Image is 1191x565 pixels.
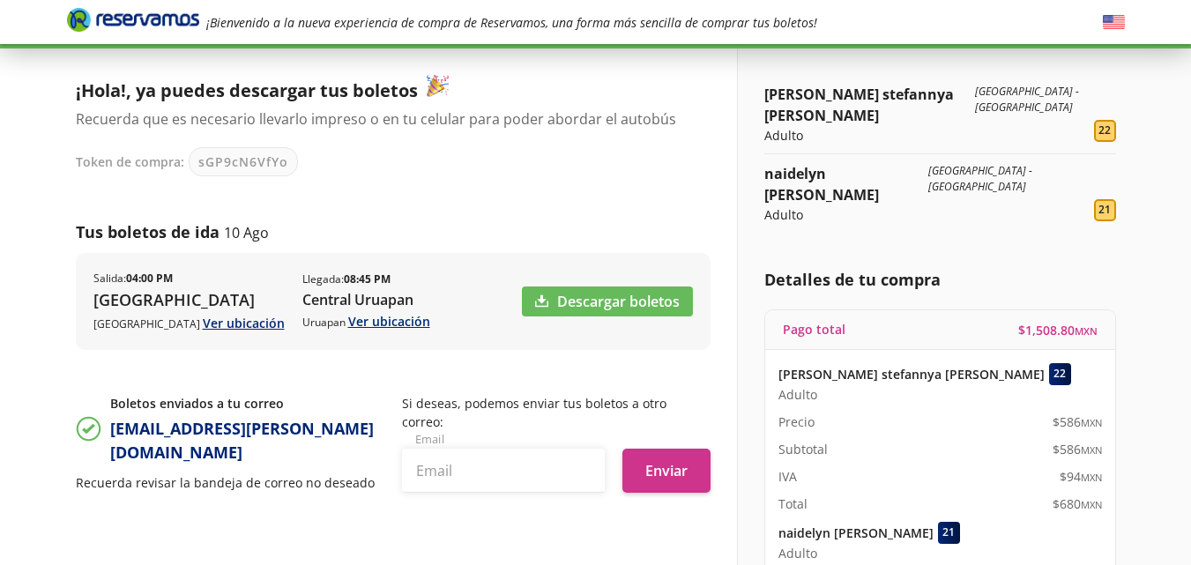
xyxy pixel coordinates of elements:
p: Recuerda que es necesario llevarlo impreso o en tu celular para poder abordar el autobús [76,108,693,130]
p: [EMAIL_ADDRESS][PERSON_NAME][DOMAIN_NAME] [110,417,384,465]
i: Brand Logo [67,6,199,33]
small: MXN [1075,324,1098,338]
a: Brand Logo [67,6,199,38]
span: Adulto [778,544,817,562]
p: [GEOGRAPHIC_DATA] [93,288,285,312]
p: Precio [778,413,815,431]
span: $ 94 [1060,467,1102,486]
span: $ 680 [1053,494,1102,513]
p: Salida : [93,271,173,286]
small: MXN [1081,498,1102,511]
button: Enviar [622,449,711,493]
p: ¡Hola!, ya puedes descargar tus boletos [76,75,693,104]
p: Subtotal [778,440,828,458]
a: Ver ubicación [348,313,430,330]
p: IVA [778,467,797,486]
div: 21 [1094,199,1116,221]
small: MXN [1081,416,1102,429]
small: MXN [1081,443,1102,457]
p: Total [778,494,808,513]
span: $ 586 [1053,413,1102,431]
a: Descargar boletos [522,286,693,316]
p: Token de compra: [76,152,184,171]
small: MXN [1081,471,1102,484]
p: [GEOGRAPHIC_DATA] - [GEOGRAPHIC_DATA] [975,84,1115,115]
p: [GEOGRAPHIC_DATA] - [GEOGRAPHIC_DATA] [928,163,1115,195]
p: naidelyn [PERSON_NAME] [778,524,934,542]
input: Email [402,449,605,493]
p: [PERSON_NAME] stefannya [PERSON_NAME] [764,84,976,126]
p: Boletos enviados a tu correo [110,394,384,413]
p: Adulto [764,205,929,224]
p: Llegada : [302,271,391,287]
p: Recuerda revisar la bandeja de correo no deseado [76,473,384,492]
span: $ 1,508.80 [1018,321,1098,339]
p: Detalles de tu compra [764,268,1116,292]
span: Adulto [778,385,817,404]
button: English [1103,11,1125,33]
a: Ver ubicación [203,315,285,331]
span: sGP9cN6VfYo [198,152,288,171]
p: Pago total [783,320,845,338]
p: naidelyn [PERSON_NAME] [764,163,929,205]
p: Adulto [764,126,976,145]
div: 22 [1049,363,1071,385]
div: 21 [938,522,960,544]
p: 10 Ago [224,222,269,243]
p: Si deseas, podemos enviar tus boletos a otro correo: [402,394,711,431]
b: 08:45 PM [344,271,391,286]
b: 04:00 PM [126,271,173,286]
p: [GEOGRAPHIC_DATA] [93,314,285,332]
p: Uruapan [302,312,430,331]
p: [PERSON_NAME] stefannya [PERSON_NAME] [778,365,1045,383]
p: Tus boletos de ida [76,220,220,244]
em: ¡Bienvenido a la nueva experiencia de compra de Reservamos, una forma más sencilla de comprar tus... [206,14,817,31]
p: Central Uruapan [302,289,430,310]
div: 22 [1094,120,1116,142]
span: $ 586 [1053,440,1102,458]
